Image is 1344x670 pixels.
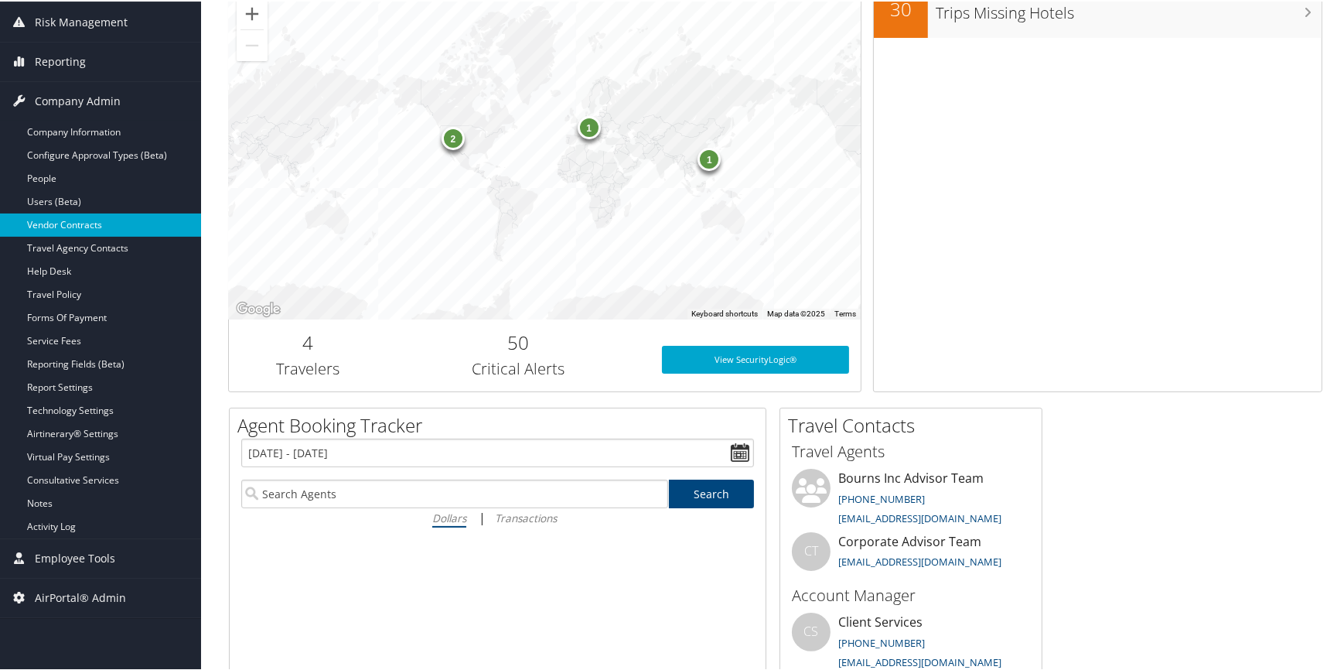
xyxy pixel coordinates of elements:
a: [PHONE_NUMBER] [838,634,925,648]
i: Dollars [432,509,466,524]
h3: Critical Alerts [398,357,638,378]
span: Map data ©2025 [767,308,825,316]
div: | [241,507,754,526]
li: Bourns Inc Advisor Team [784,467,1038,531]
a: View SecurityLogic® [662,344,849,372]
button: Zoom out [237,29,268,60]
i: Transactions [495,509,557,524]
h2: 50 [398,328,638,354]
h2: Agent Booking Tracker [237,411,766,437]
a: Open this area in Google Maps (opens a new window) [233,298,284,318]
span: Risk Management [35,2,128,40]
span: Employee Tools [35,538,115,576]
span: Company Admin [35,80,121,119]
h3: Travelers [240,357,375,378]
a: Search [669,478,755,507]
h2: 4 [240,328,375,354]
button: Keyboard shortcuts [691,307,758,318]
h2: Travel Contacts [788,411,1042,437]
h3: Travel Agents [792,439,1030,461]
h3: Account Manager [792,583,1030,605]
div: CT [792,531,831,569]
a: [EMAIL_ADDRESS][DOMAIN_NAME] [838,654,1001,668]
a: [PHONE_NUMBER] [838,491,925,504]
div: 1 [577,114,600,137]
a: Terms (opens in new tab) [834,308,856,316]
a: [EMAIL_ADDRESS][DOMAIN_NAME] [838,553,1001,567]
span: Reporting [35,41,86,80]
div: CS [792,611,831,650]
span: AirPortal® Admin [35,577,126,616]
div: 1 [698,146,721,169]
a: [EMAIL_ADDRESS][DOMAIN_NAME] [838,510,1001,524]
img: Google [233,298,284,318]
div: 2 [441,125,464,149]
li: Corporate Advisor Team [784,531,1038,581]
input: Search Agents [241,478,668,507]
